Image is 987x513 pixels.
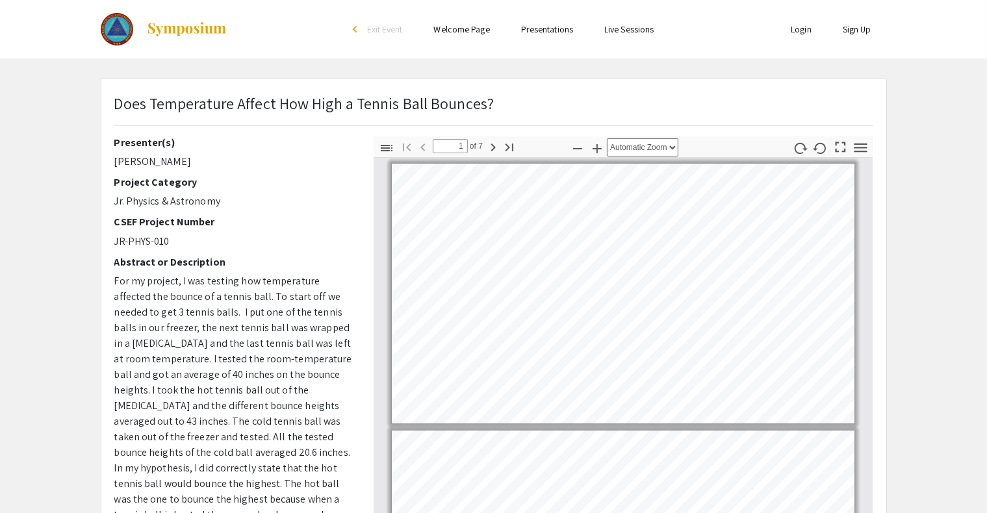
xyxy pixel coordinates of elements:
[146,21,227,37] img: Symposium by ForagerOne
[586,138,608,157] button: Zoom In
[468,139,483,153] span: of 7
[791,23,812,35] a: Login
[10,455,55,503] iframe: Chat
[809,138,831,157] button: Rotate Counterclockwise
[114,234,354,249] p: JR-PHYS-010
[434,23,490,35] a: Welcome Page
[114,136,354,149] h2: Presenter(s)
[604,23,654,35] a: Live Sessions
[412,137,434,156] button: Previous Page
[567,138,589,157] button: Zoom Out
[101,13,134,45] img: The 2023 Colorado Science & Engineering Fair
[114,176,354,188] h2: Project Category
[367,23,403,35] span: Exit Event
[498,137,520,156] button: Go to Last Page
[101,13,228,45] a: The 2023 Colorado Science & Engineering Fair
[843,23,871,35] a: Sign Up
[849,138,871,157] button: Tools
[789,138,811,157] button: Rotate Clockwise
[114,194,354,209] p: Jr. Physics & Astronomy
[607,138,678,156] select: Zoom
[114,216,354,228] h2: CSEF Project Number
[114,256,354,268] h2: Abstract or Description
[396,137,418,156] button: Go to First Page
[386,158,860,429] div: Page 1
[482,137,504,156] button: Next Page
[433,139,468,153] input: Page
[114,92,494,115] p: Does Temperature Affect How High a Tennis Ball Bounces?
[521,23,573,35] a: Presentations
[829,136,851,155] button: Switch to Presentation Mode
[114,154,354,169] p: [PERSON_NAME]
[353,25,361,33] div: arrow_back_ios
[376,138,398,157] button: Toggle Sidebar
